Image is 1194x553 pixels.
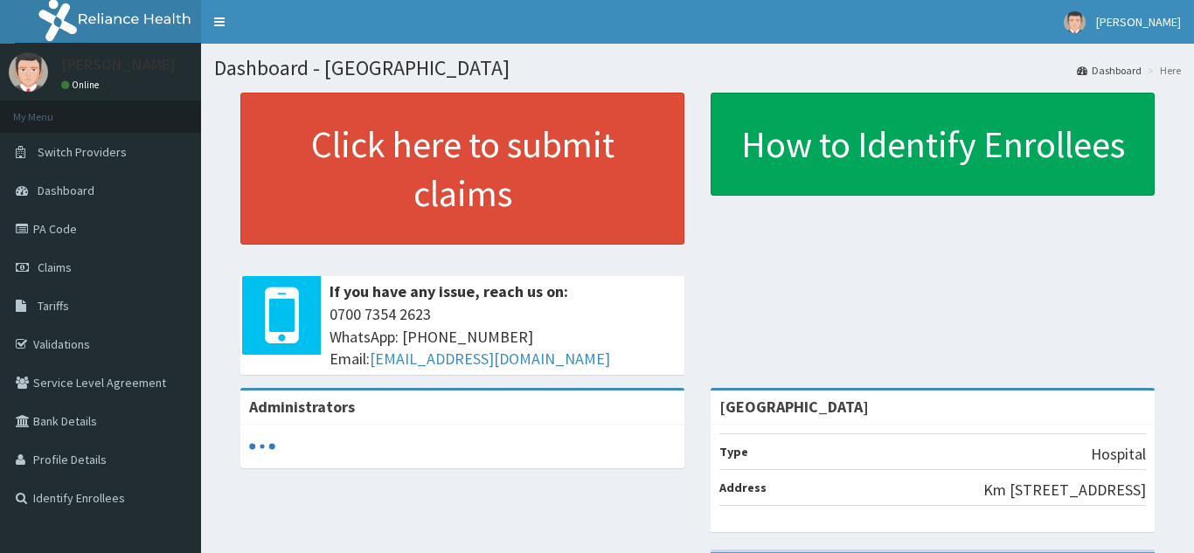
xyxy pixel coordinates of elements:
a: Dashboard [1077,63,1142,78]
span: 0700 7354 2623 WhatsApp: [PHONE_NUMBER] Email: [330,303,676,370]
a: How to Identify Enrollees [711,93,1155,196]
b: Type [719,444,748,460]
b: Address [719,480,767,495]
span: Dashboard [38,183,94,198]
span: [PERSON_NAME] [1096,14,1181,30]
p: Km [STREET_ADDRESS] [983,479,1146,501]
img: User Image [1064,11,1086,33]
p: Hospital [1091,443,1146,466]
a: Click here to submit claims [240,93,684,245]
li: Here [1143,63,1181,78]
a: [EMAIL_ADDRESS][DOMAIN_NAME] [370,349,610,369]
p: [PERSON_NAME] [61,57,176,73]
span: Switch Providers [38,144,127,160]
b: Administrators [249,397,355,417]
strong: [GEOGRAPHIC_DATA] [719,397,869,417]
b: If you have any issue, reach us on: [330,281,568,301]
svg: audio-loading [249,433,275,460]
a: Online [61,79,103,91]
h1: Dashboard - [GEOGRAPHIC_DATA] [214,57,1181,79]
span: Tariffs [38,298,69,314]
span: Claims [38,259,72,275]
img: User Image [9,52,48,92]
